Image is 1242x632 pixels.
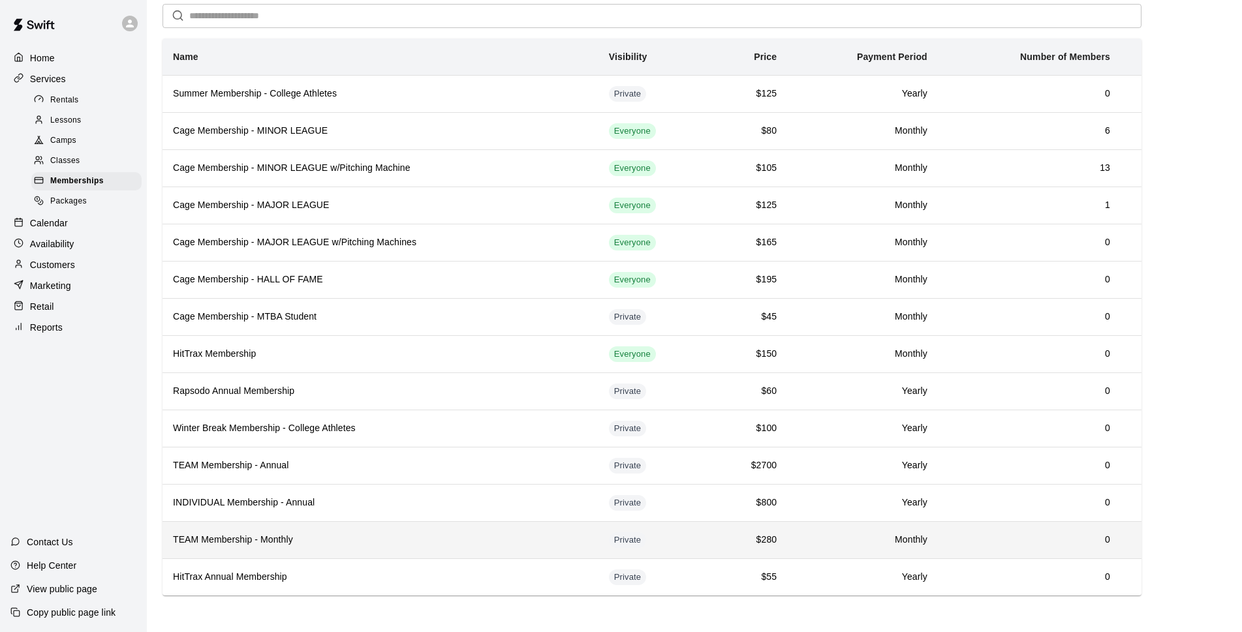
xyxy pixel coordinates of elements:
div: This membership is visible to all customers [609,123,656,139]
span: Private [609,88,647,100]
div: This membership is visible to all customers [609,198,656,213]
div: This membership is hidden from the memberships page [609,86,647,102]
span: Memberships [50,175,104,188]
div: Camps [31,132,142,150]
a: Packages [31,192,147,212]
p: Home [30,52,55,65]
b: Number of Members [1020,52,1110,62]
h6: 0 [948,310,1110,324]
a: Memberships [31,172,147,192]
span: Everyone [609,162,656,175]
h6: Cage Membership - MTBA Student [173,310,588,324]
div: Lessons [31,112,142,130]
h6: $80 [721,124,777,138]
h6: Monthly [798,161,927,175]
p: Retail [30,300,54,313]
h6: 0 [948,235,1110,250]
p: Customers [30,258,75,271]
span: Everyone [609,237,656,249]
h6: $800 [721,496,777,510]
h6: Yearly [798,570,927,584]
a: Classes [31,151,147,172]
h6: $150 [721,347,777,361]
h6: 0 [948,533,1110,547]
h6: 0 [948,347,1110,361]
h6: 0 [948,496,1110,510]
h6: 0 [948,384,1110,399]
h6: Monthly [798,347,927,361]
h6: 0 [948,87,1110,101]
p: Services [30,72,66,85]
span: Private [609,311,647,324]
p: Contact Us [27,535,73,549]
p: View public page [27,582,97,595]
a: Customers [10,255,136,275]
span: Everyone [609,274,656,286]
span: Everyone [609,200,656,212]
div: This membership is visible to all customers [609,272,656,288]
div: This membership is visible to all customers [609,160,656,176]
h6: Monthly [798,124,927,138]
div: Reports [10,318,136,337]
span: Packages [50,195,87,208]
div: This membership is hidden from the memberships page [609,384,647,399]
h6: Monthly [798,273,927,287]
a: Calendar [10,213,136,233]
p: Availability [30,237,74,250]
h6: 0 [948,570,1110,584]
b: Visibility [609,52,647,62]
div: This membership is hidden from the memberships page [609,569,647,585]
div: This membership is visible to all customers [609,346,656,362]
h6: HitTrax Membership [173,347,588,361]
h6: $60 [721,384,777,399]
h6: Monthly [798,533,927,547]
span: Private [609,460,647,472]
span: Everyone [609,348,656,361]
div: This membership is hidden from the memberships page [609,458,647,474]
h6: Yearly [798,421,927,436]
h6: 0 [948,421,1110,436]
h6: $55 [721,570,777,584]
a: Marketing [10,276,136,295]
h6: Yearly [798,87,927,101]
h6: Monthly [798,198,927,213]
h6: Yearly [798,496,927,510]
h6: Cage Membership - MINOR LEAGUE w/Pitching Machine [173,161,588,175]
span: Everyone [609,125,656,138]
div: This membership is visible to all customers [609,235,656,250]
h6: Monthly [798,310,927,324]
div: This membership is hidden from the memberships page [609,532,647,548]
div: This membership is hidden from the memberships page [609,421,647,436]
div: Packages [31,192,142,211]
h6: $2700 [721,459,777,473]
span: Classes [50,155,80,168]
h6: 13 [948,161,1110,175]
p: Copy public page link [27,606,116,619]
span: Rentals [50,94,79,107]
h6: $165 [721,235,777,250]
h6: TEAM Membership - Annual [173,459,588,473]
h6: Cage Membership - MINOR LEAGUE [173,124,588,138]
a: Home [10,48,136,68]
p: Help Center [27,559,76,572]
div: This membership is hidden from the memberships page [609,309,647,325]
a: Retail [10,297,136,316]
h6: Summer Membership - College Athletes [173,87,588,101]
h6: $280 [721,533,777,547]
table: simple table [163,38,1141,595]
h6: $100 [721,421,777,436]
span: Private [609,423,647,435]
div: Services [10,69,136,89]
h6: Cage Membership - HALL OF FAME [173,273,588,287]
b: Price [754,52,777,62]
h6: Winter Break Membership - College Athletes [173,421,588,436]
h6: 0 [948,273,1110,287]
h6: $125 [721,87,777,101]
b: Payment Period [857,52,927,62]
h6: Yearly [798,384,927,399]
h6: $125 [721,198,777,213]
